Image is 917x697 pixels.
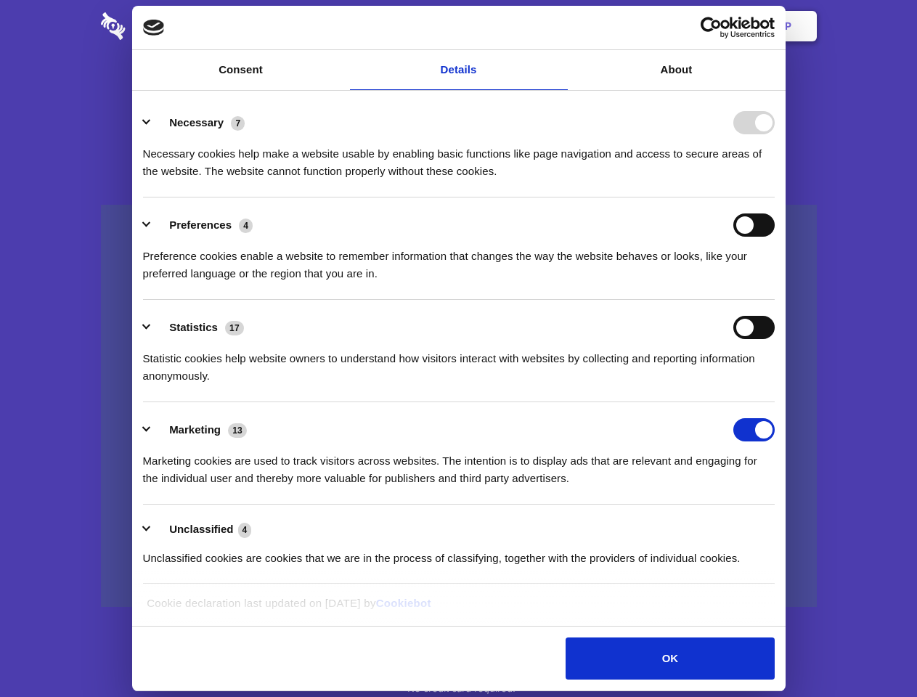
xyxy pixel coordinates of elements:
button: Necessary (7) [143,111,254,134]
span: 4 [238,523,252,537]
label: Marketing [169,423,221,436]
a: Consent [132,50,350,90]
label: Statistics [169,321,218,333]
a: About [568,50,786,90]
div: Statistic cookies help website owners to understand how visitors interact with websites by collec... [143,339,775,385]
iframe: Drift Widget Chat Controller [844,624,900,680]
button: Preferences (4) [143,213,262,237]
a: Wistia video thumbnail [101,205,817,608]
button: Marketing (13) [143,418,256,441]
h4: Auto-redaction of sensitive data, encrypted data sharing and self-destructing private chats. Shar... [101,132,817,180]
a: Contact [589,4,656,49]
button: Unclassified (4) [143,521,261,539]
div: Cookie declaration last updated on [DATE] by [136,595,781,623]
a: Details [350,50,568,90]
div: Marketing cookies are used to track visitors across websites. The intention is to display ads tha... [143,441,775,487]
h1: Eliminate Slack Data Loss. [101,65,817,118]
a: Login [659,4,722,49]
a: Pricing [426,4,489,49]
img: logo-wordmark-white-trans-d4663122ce5f474addd5e946df7df03e33cb6a1c49d2221995e7729f52c070b2.svg [101,12,225,40]
label: Preferences [169,219,232,231]
a: Usercentrics Cookiebot - opens in a new window [648,17,775,38]
span: 13 [228,423,247,438]
button: Statistics (17) [143,316,253,339]
div: Preference cookies enable a website to remember information that changes the way the website beha... [143,237,775,282]
div: Unclassified cookies are cookies that we are in the process of classifying, together with the pro... [143,539,775,567]
span: 7 [231,116,245,131]
button: OK [566,637,774,680]
img: logo [143,20,165,36]
label: Necessary [169,116,224,129]
a: Cookiebot [376,597,431,609]
span: 17 [225,321,244,335]
span: 4 [239,219,253,233]
div: Necessary cookies help make a website usable by enabling basic functions like page navigation and... [143,134,775,180]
